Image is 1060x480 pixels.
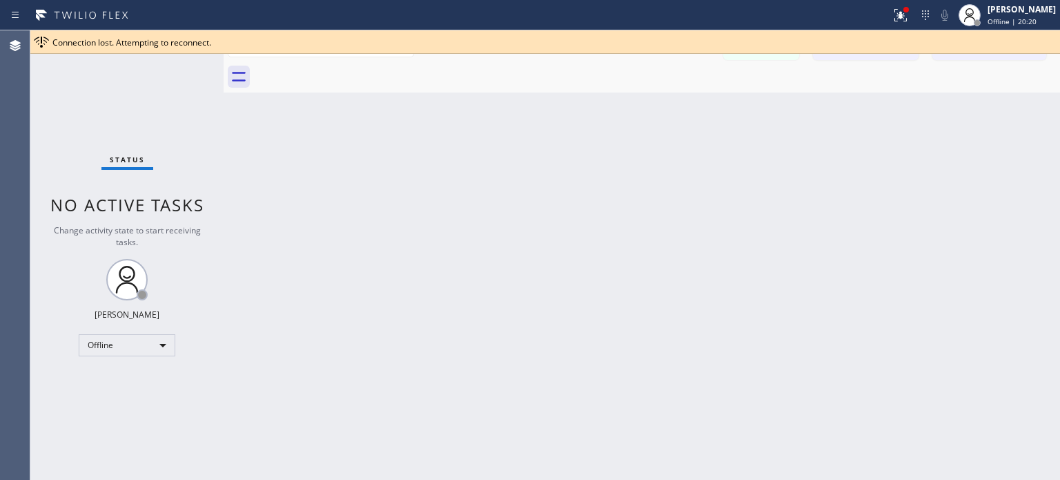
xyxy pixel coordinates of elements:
[988,3,1056,15] div: [PERSON_NAME]
[79,334,175,356] div: Offline
[54,224,201,248] span: Change activity state to start receiving tasks.
[95,309,159,320] div: [PERSON_NAME]
[935,6,954,25] button: Mute
[50,193,204,216] span: No active tasks
[988,17,1037,26] span: Offline | 20:20
[52,37,211,48] span: Connection lost. Attempting to reconnect.
[110,155,145,164] span: Status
